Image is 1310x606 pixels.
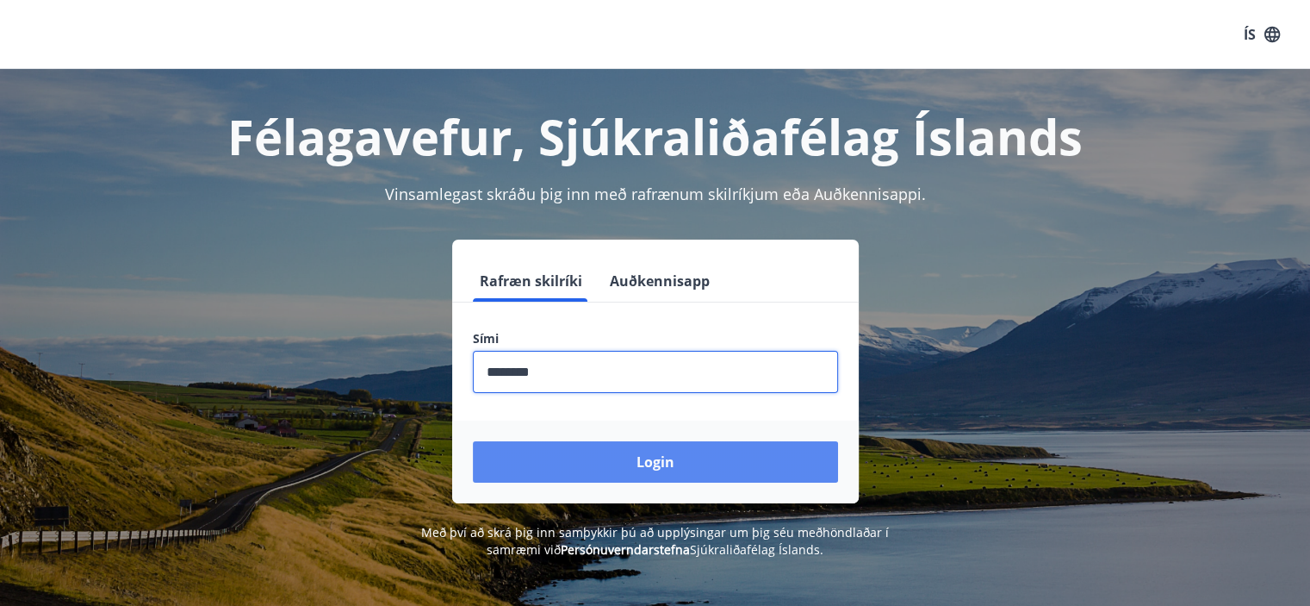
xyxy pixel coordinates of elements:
span: Vinsamlegast skráðu þig inn með rafrænum skilríkjum eða Auðkennisappi. [385,184,926,204]
a: Persónuverndarstefna [561,541,690,558]
label: Sími [473,330,838,347]
button: Rafræn skilríki [473,260,589,302]
button: Auðkennisapp [603,260,717,302]
button: ÍS [1234,19,1289,50]
span: Með því að skrá þig inn samþykkir þú að upplýsingar um þig séu meðhöndlaðar í samræmi við Sjúkral... [421,524,889,558]
button: Login [473,441,838,483]
h1: Félagavefur, Sjúkraliðafélag Íslands [56,103,1255,169]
